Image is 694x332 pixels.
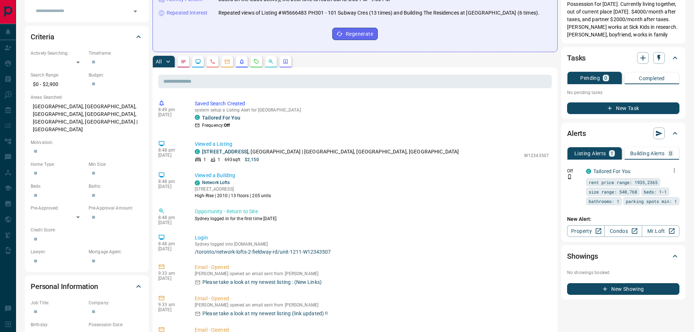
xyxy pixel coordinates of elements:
[589,179,658,186] span: rent price range: 1935,2365
[195,234,549,242] p: Login
[202,148,459,156] p: , [GEOGRAPHIC_DATA] | [GEOGRAPHIC_DATA], [GEOGRAPHIC_DATA], [GEOGRAPHIC_DATA]
[31,139,143,146] p: Motivation:
[630,151,665,156] p: Building Alerts
[580,75,600,81] p: Pending
[158,215,184,220] p: 8:48 pm
[195,115,200,120] div: condos.ca
[31,28,143,46] div: Criteria
[567,225,605,237] a: Property
[224,123,230,128] strong: Off
[604,75,607,81] p: 0
[158,112,184,117] p: [DATE]
[31,227,143,233] p: Credit Score:
[202,180,230,185] a: Network Lofts
[31,78,85,90] p: $0 - $2,900
[130,6,140,16] button: Open
[158,241,184,246] p: 8:48 pm
[567,269,679,276] p: No showings booked
[626,198,677,205] span: parking spots min: 1
[31,300,85,306] p: Job Title:
[89,72,143,78] p: Budget:
[158,271,184,276] p: 9:33 am
[195,302,549,308] p: [PERSON_NAME] opened an email sent from [PERSON_NAME]
[31,278,143,295] div: Personal Information
[195,180,200,185] div: condos.ca
[567,102,679,114] button: New Task
[218,156,220,163] p: 1
[195,295,549,302] p: Email - Opened
[195,100,549,108] p: Saved Search Created
[158,148,184,153] p: 8:48 pm
[195,242,549,247] p: Sydney logged into [DOMAIN_NAME]
[31,249,85,255] p: Lawyer:
[593,168,631,174] a: Tailored For You
[604,225,642,237] a: Condos
[202,149,248,155] a: [STREET_ADDRESS]
[89,161,143,168] p: Min Size:
[181,59,186,65] svg: Notes
[195,208,549,215] p: Opportunity - Return to Site
[567,174,572,179] svg: Push Notification Only
[268,59,274,65] svg: Opportunities
[253,59,259,65] svg: Requests
[31,31,54,43] h2: Criteria
[158,184,184,189] p: [DATE]
[195,140,549,148] p: Viewed a Listing
[89,249,143,255] p: Mortgage Agent:
[567,168,582,174] p: Off
[31,205,85,211] p: Pre-Approved:
[31,161,85,168] p: Home Type:
[642,225,679,237] a: Mr.Loft
[644,188,667,195] span: beds: 1-1
[202,115,240,121] a: Tailored For You
[158,107,184,112] p: 8:49 pm
[202,122,230,129] p: Frequency:
[586,169,591,174] div: condos.ca
[195,108,549,113] p: system setup a Listing Alert for [GEOGRAPHIC_DATA]
[89,205,143,211] p: Pre-Approval Amount:
[195,186,271,192] p: [STREET_ADDRESS]
[195,192,271,199] p: High-Rise | 2010 | 13 floors | 205 units
[567,283,679,295] button: New Showing
[31,281,98,292] h2: Personal Information
[158,179,184,184] p: 8:48 pm
[195,149,200,154] div: condos.ca
[195,172,549,179] p: Viewed a Building
[567,125,679,142] div: Alerts
[589,198,619,205] span: bathrooms: 1
[245,156,259,163] p: $2,150
[567,49,679,67] div: Tasks
[31,72,85,78] p: Search Range:
[203,156,206,163] p: 1
[524,152,549,159] p: W12343507
[195,271,549,276] p: [PERSON_NAME] opened an email sent from [PERSON_NAME]
[158,302,184,307] p: 9:33 am
[195,59,201,65] svg: Lead Browsing Activity
[225,156,240,163] p: 693 sqft
[567,52,586,64] h2: Tasks
[202,310,328,317] p: Please take a look at my newest listing (link updated) !!
[567,128,586,139] h2: Alerts
[156,59,162,64] p: All
[195,263,549,271] p: Email - Opened
[202,278,322,286] p: Please take a look at my newest listing : (New Links)
[167,9,208,17] p: Repeated Interest
[567,215,679,223] p: New Alert:
[158,153,184,158] p: [DATE]
[89,300,143,306] p: Company:
[89,50,143,56] p: Timeframe:
[31,50,85,56] p: Actively Searching:
[158,220,184,225] p: [DATE]
[567,247,679,265] div: Showings
[639,76,665,81] p: Completed
[210,59,216,65] svg: Calls
[610,151,613,156] p: 1
[31,94,143,101] p: Areas Searched:
[332,28,378,40] button: Regenerate
[31,183,85,190] p: Beds:
[239,59,245,65] svg: Listing Alerts
[31,321,85,328] p: Birthday:
[195,249,549,255] a: /toronto/network-lofts-2-fieldway-rd/unit-1211-W12343507
[669,151,672,156] p: 0
[567,250,598,262] h2: Showings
